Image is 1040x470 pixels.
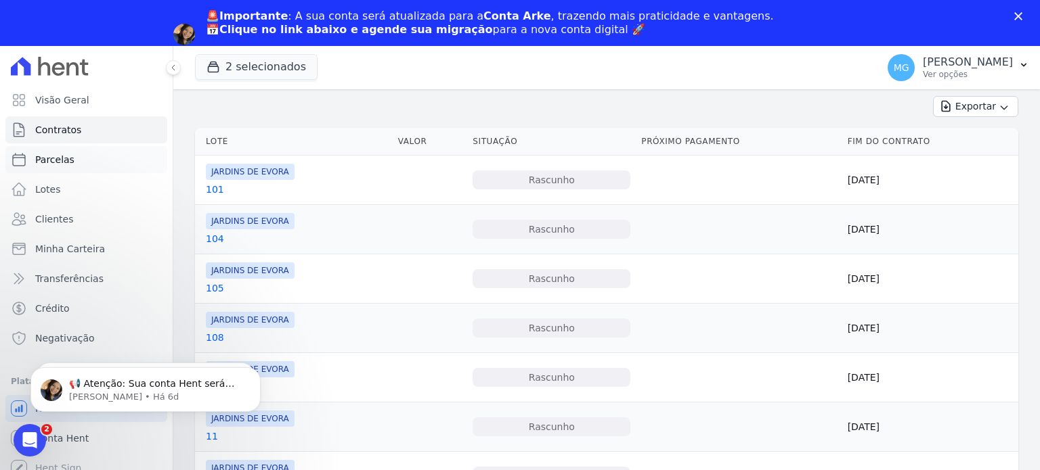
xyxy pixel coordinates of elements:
[206,312,295,328] span: JARDINS DE EVORA
[473,220,630,239] div: Rascunho
[206,213,295,229] span: JARDINS DE EVORA
[473,170,630,189] div: Rascunho
[206,164,295,180] span: JARDINS DE EVORA
[473,269,630,288] div: Rascunho
[5,265,167,292] a: Transferências
[206,331,224,344] a: 108
[5,325,167,352] a: Negativação
[206,9,288,22] b: 🚨Importante
[842,402,1018,452] td: [DATE]
[923,55,1013,69] p: [PERSON_NAME]
[173,24,195,45] img: Profile image for Adriane
[5,235,167,262] a: Minha Carteira
[5,146,167,173] a: Parcelas
[473,319,630,337] div: Rascunho
[35,212,73,226] span: Clientes
[842,304,1018,353] td: [DATE]
[35,93,89,107] span: Visão Geral
[35,153,74,166] span: Parcelas
[35,431,89,445] span: Conta Hent
[206,183,224,196] a: 101
[35,242,105,256] span: Minha Carteira
[206,45,318,60] a: Agendar migração
[842,156,1018,205] td: [DATE]
[5,425,167,452] a: Conta Hent
[467,128,636,156] th: Situação
[842,353,1018,402] td: [DATE]
[5,116,167,143] a: Contratos
[195,128,393,156] th: Lote
[5,395,167,422] a: Recebíveis
[393,128,468,156] th: Valor
[35,331,95,345] span: Negativação
[923,69,1013,80] p: Ver opções
[206,281,224,295] a: 105
[5,87,167,114] a: Visão Geral
[219,23,493,36] b: Clique no link abaixo e agende sua migração
[842,205,1018,254] td: [DATE]
[1014,12,1028,20] div: Fechar
[14,424,46,456] iframe: Intercom live chat
[35,272,104,285] span: Transferências
[206,232,224,245] a: 104
[206,429,218,443] a: 11
[206,262,295,279] span: JARDINS DE EVORA
[636,128,842,156] th: Próximo Pagamento
[35,302,70,315] span: Crédito
[894,63,909,72] span: MG
[877,49,1040,87] button: MG [PERSON_NAME] Ver opções
[473,368,630,387] div: Rascunho
[10,339,281,433] iframe: Intercom notifications mensagem
[483,9,550,22] b: Conta Arke
[195,54,318,80] button: 2 selecionados
[206,9,774,37] div: : A sua conta será atualizada para a , trazendo mais praticidade e vantagens. 📅 para a nova conta...
[35,123,81,137] span: Contratos
[5,176,167,203] a: Lotes
[35,183,61,196] span: Lotes
[473,417,630,436] div: Rascunho
[5,206,167,233] a: Clientes
[5,295,167,322] a: Crédito
[842,128,1018,156] th: Fim do Contrato
[933,96,1018,117] button: Exportar
[842,254,1018,304] td: [DATE]
[41,424,52,435] span: 2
